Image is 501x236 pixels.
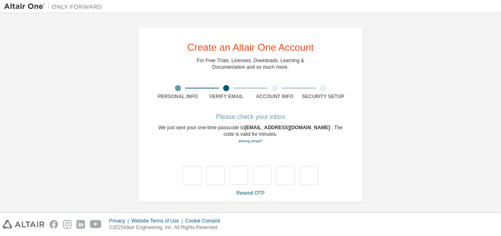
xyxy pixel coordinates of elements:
[154,93,202,100] div: Personal Info
[250,93,299,100] div: Account Info
[154,115,347,119] div: Please check your inbox
[76,220,85,229] img: linkedin.svg
[185,218,225,224] div: Cookie Consent
[49,220,58,229] img: facebook.svg
[244,125,331,130] span: [EMAIL_ADDRESS][DOMAIN_NAME]
[154,124,347,144] div: We just sent your one-time passcode to . The code is valid for minutes.
[4,2,106,11] img: Altair One
[109,218,131,224] div: Privacy
[299,93,348,100] div: Security Setup
[2,220,45,229] img: altair_logo.svg
[187,43,314,52] div: Create an Altair One Account
[202,93,251,100] div: Verify Email
[236,190,264,196] a: Resend OTP
[63,220,72,229] img: instagram.svg
[90,220,102,229] img: youtube.svg
[197,57,304,70] div: For Free Trials, Licenses, Downloads, Learning & Documentation and so much more.
[238,139,262,143] a: Go back to the registration form
[131,218,185,224] div: Website Terms of Use
[109,224,225,231] p: © 2025 Altair Engineering, Inc. All Rights Reserved.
